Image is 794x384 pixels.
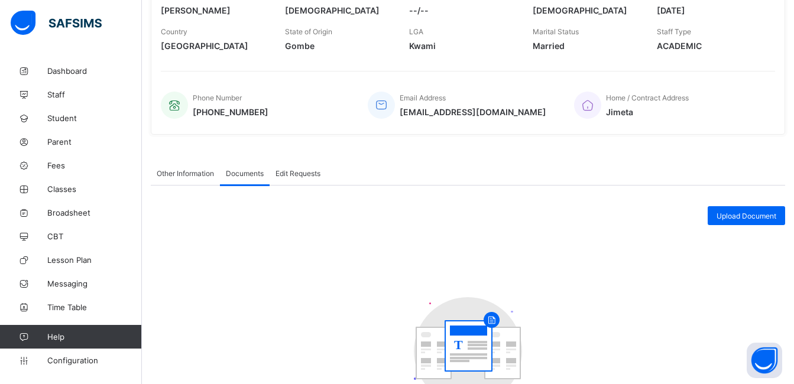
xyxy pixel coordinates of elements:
span: Fees [47,161,142,170]
span: Staff Type [657,27,691,36]
span: [PERSON_NAME] [161,5,267,15]
span: Phone Number [193,93,242,102]
span: [EMAIL_ADDRESS][DOMAIN_NAME] [400,107,546,117]
span: Edit Requests [276,169,320,178]
span: Lesson Plan [47,255,142,265]
span: [PHONE_NUMBER] [193,107,268,117]
img: safsims [11,11,102,35]
span: CBT [47,232,142,241]
span: ACADEMIC [657,41,763,51]
span: LGA [409,27,423,36]
span: Staff [47,90,142,99]
span: Configuration [47,356,141,365]
span: Gombe [285,41,391,51]
span: Marital Status [533,27,579,36]
span: Email Address [400,93,446,102]
span: Time Table [47,302,142,312]
span: Student [47,113,142,123]
span: Country [161,27,187,36]
span: Classes [47,184,142,194]
span: Dashboard [47,66,142,76]
span: --/-- [409,5,516,15]
span: Help [47,332,141,341]
span: [GEOGRAPHIC_DATA] [161,41,267,51]
span: Home / Contract Address [606,93,689,102]
span: Messaging [47,279,142,288]
span: Documents [226,169,264,178]
span: Broadsheet [47,208,142,217]
tspan: T [454,337,463,352]
span: Parent [47,137,142,147]
button: Open asap [747,343,782,378]
span: [DEMOGRAPHIC_DATA] [533,5,639,15]
span: [DEMOGRAPHIC_DATA] [285,5,391,15]
span: Kwami [409,41,516,51]
span: Upload Document [717,211,776,220]
span: State of Origin [285,27,332,36]
span: Jimeta [606,107,689,117]
span: [DATE] [657,5,763,15]
span: Married [533,41,639,51]
span: Other Information [157,169,214,178]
